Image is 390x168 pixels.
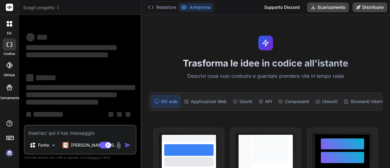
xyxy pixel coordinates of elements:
[307,2,349,12] button: Scaricamento
[362,5,384,10] font: Distribuire
[353,2,387,12] button: Distribuire
[264,5,300,10] font: Supporto Discord
[317,5,345,10] font: Scaricamento
[71,142,116,148] font: [PERSON_NAME] 4 S..
[38,142,49,148] font: Fonte
[51,143,56,148] img: Scegli i modelli
[285,99,309,104] font: Componenti
[4,73,15,77] font: GitHub
[187,73,344,79] font: Descrivi cosa vuoi costruire e guardalo prendere vita in tempo reale
[161,99,178,104] font: Siti web
[7,31,12,35] font: fili
[100,155,110,159] font: in Bind
[190,5,211,10] font: Anteprima
[183,58,348,69] font: Trasforma le idee in codice all'istante
[179,3,213,12] button: Anteprima
[350,99,384,104] font: Strumenti interni
[23,5,55,10] font: Scegli progetto
[322,99,338,104] font: Utensili
[191,99,227,104] font: Applicazioni Web
[115,142,122,149] img: attaccamento
[156,5,176,10] font: Redattore
[125,142,131,148] img: icona
[24,155,89,159] font: Controlla sempre due volte le risposte. La tua
[4,52,15,56] font: codice
[89,155,100,159] font: privacy
[62,142,69,148] img: Claude 4 Sonetto
[4,148,15,158] img: registrazione
[239,99,252,104] font: Giochi
[265,99,272,104] font: API
[145,3,179,12] button: Redattore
